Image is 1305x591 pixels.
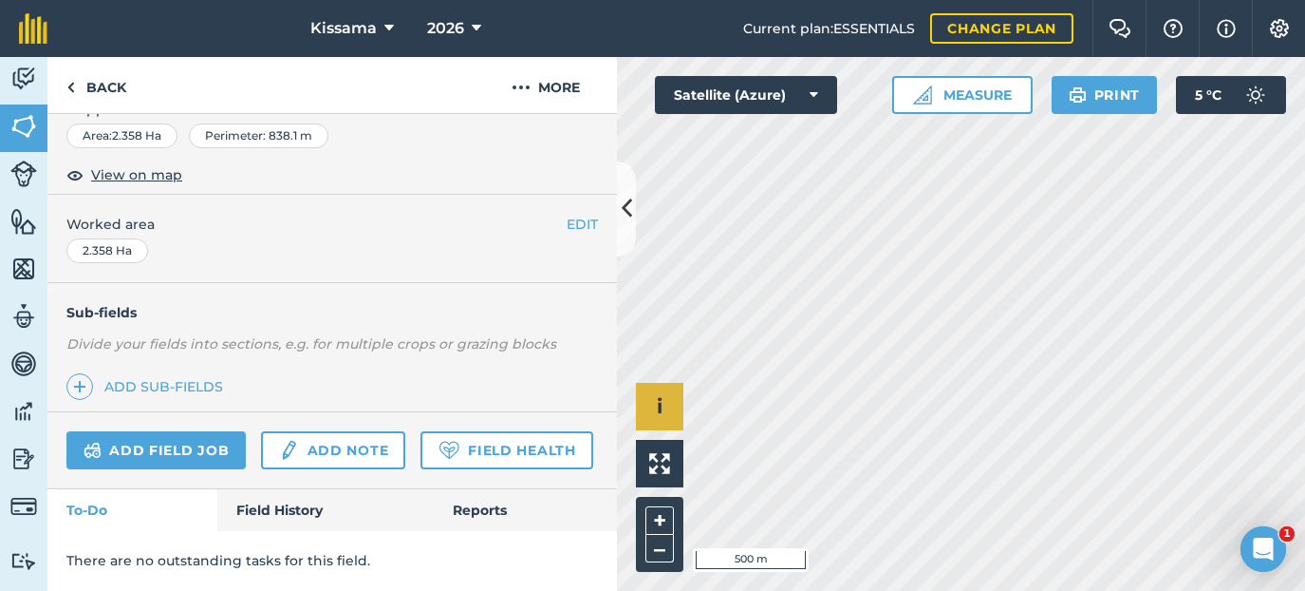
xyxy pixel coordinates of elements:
a: To-Do [47,489,217,531]
img: Two speech bubbles overlapping with the left bubble in the forefront [1109,19,1131,38]
img: A cog icon [1268,19,1291,38]
button: View on map [66,163,182,186]
img: svg+xml;base64,PD94bWwgdmVyc2lvbj0iMS4wIiBlbmNvZGluZz0idXRmLTgiPz4KPCEtLSBHZW5lcmF0b3I6IEFkb2JlIE... [10,445,37,473]
span: i [657,394,662,418]
img: svg+xml;base64,PHN2ZyB4bWxucz0iaHR0cDovL3d3dy53My5vcmcvMjAwMC9zdmciIHdpZHRoPSI1NiIgaGVpZ2h0PSI2MC... [10,112,37,141]
img: svg+xml;base64,PHN2ZyB4bWxucz0iaHR0cDovL3d3dy53My5vcmcvMjAwMC9zdmciIHdpZHRoPSIyMCIgaGVpZ2h0PSIyNC... [512,76,531,99]
button: EDIT [567,214,598,235]
span: 1 [1279,526,1295,542]
button: More [475,57,617,113]
em: Divide your fields into sections, e.g. for multiple crops or grazing blocks [66,335,556,353]
h4: Sub-fields [47,302,617,323]
img: A question mark icon [1162,19,1184,38]
img: Four arrows, one pointing top left, one top right, one bottom right and the last bottom left [649,453,670,474]
div: 2.358 Ha [66,238,148,263]
img: svg+xml;base64,PD94bWwgdmVyc2lvbj0iMS4wIiBlbmNvZGluZz0idXRmLTgiPz4KPCEtLSBHZW5lcmF0b3I6IEFkb2JlIE... [10,302,37,331]
button: Measure [892,76,1033,114]
img: svg+xml;base64,PHN2ZyB4bWxucz0iaHR0cDovL3d3dy53My5vcmcvMjAwMC9zdmciIHdpZHRoPSIxNyIgaGVpZ2h0PSIxNy... [1217,17,1236,40]
img: Ruler icon [913,86,932,105]
span: View on map [91,164,182,185]
img: svg+xml;base64,PD94bWwgdmVyc2lvbj0iMS4wIiBlbmNvZGluZz0idXRmLTgiPz4KPCEtLSBHZW5lcmF0b3I6IEFkb2JlIE... [278,439,299,462]
img: svg+xml;base64,PHN2ZyB4bWxucz0iaHR0cDovL3d3dy53My5vcmcvMjAwMC9zdmciIHdpZHRoPSI1NiIgaGVpZ2h0PSI2MC... [10,207,37,236]
button: i [636,383,683,430]
button: Satellite (Azure) [655,76,837,114]
span: 2026 [427,17,464,40]
img: svg+xml;base64,PHN2ZyB4bWxucz0iaHR0cDovL3d3dy53My5vcmcvMjAwMC9zdmciIHdpZHRoPSI5IiBoZWlnaHQ9IjI0Ii... [66,76,75,99]
a: Add field job [66,431,246,469]
a: Change plan [930,13,1073,44]
p: There are no outstanding tasks for this field. [66,550,598,571]
button: 5 °C [1176,76,1286,114]
a: Field History [217,489,433,531]
div: Area : 2.358 Ha [66,124,177,148]
button: + [645,506,674,535]
img: svg+xml;base64,PD94bWwgdmVyc2lvbj0iMS4wIiBlbmNvZGluZz0idXRmLTgiPz4KPCEtLSBHZW5lcmF0b3I6IEFkb2JlIE... [10,65,37,93]
a: Add note [261,431,405,469]
span: Kissama [310,17,377,40]
img: svg+xml;base64,PD94bWwgdmVyc2lvbj0iMS4wIiBlbmNvZGluZz0idXRmLTgiPz4KPCEtLSBHZW5lcmF0b3I6IEFkb2JlIE... [10,161,37,187]
a: Field Health [420,431,592,469]
img: svg+xml;base64,PHN2ZyB4bWxucz0iaHR0cDovL3d3dy53My5vcmcvMjAwMC9zdmciIHdpZHRoPSI1NiIgaGVpZ2h0PSI2MC... [10,255,37,283]
button: – [645,535,674,562]
span: 5 ° C [1195,76,1221,114]
span: Worked area [66,214,598,235]
img: svg+xml;base64,PHN2ZyB4bWxucz0iaHR0cDovL3d3dy53My5vcmcvMjAwMC9zdmciIHdpZHRoPSIxOCIgaGVpZ2h0PSIyNC... [66,163,84,186]
a: Back [47,57,145,113]
div: Perimeter : 838.1 m [189,124,328,148]
iframe: Intercom live chat [1240,526,1286,572]
img: svg+xml;base64,PD94bWwgdmVyc2lvbj0iMS4wIiBlbmNvZGluZz0idXRmLTgiPz4KPCEtLSBHZW5lcmF0b3I6IEFkb2JlIE... [10,350,37,378]
a: Reports [434,489,617,531]
img: svg+xml;base64,PD94bWwgdmVyc2lvbj0iMS4wIiBlbmNvZGluZz0idXRmLTgiPz4KPCEtLSBHZW5lcmF0b3I6IEFkb2JlIE... [10,552,37,570]
img: svg+xml;base64,PD94bWwgdmVyc2lvbj0iMS4wIiBlbmNvZGluZz0idXRmLTgiPz4KPCEtLSBHZW5lcmF0b3I6IEFkb2JlIE... [1237,76,1275,114]
span: Current plan : ESSENTIALS [743,18,915,39]
a: Add sub-fields [66,373,231,400]
img: svg+xml;base64,PD94bWwgdmVyc2lvbj0iMS4wIiBlbmNvZGluZz0idXRmLTgiPz4KPCEtLSBHZW5lcmF0b3I6IEFkb2JlIE... [10,493,37,520]
img: svg+xml;base64,PHN2ZyB4bWxucz0iaHR0cDovL3d3dy53My5vcmcvMjAwMC9zdmciIHdpZHRoPSIxOSIgaGVpZ2h0PSIyNC... [1069,84,1087,106]
img: svg+xml;base64,PD94bWwgdmVyc2lvbj0iMS4wIiBlbmNvZGluZz0idXRmLTgiPz4KPCEtLSBHZW5lcmF0b3I6IEFkb2JlIE... [84,439,102,462]
img: fieldmargin Logo [19,13,47,44]
img: svg+xml;base64,PHN2ZyB4bWxucz0iaHR0cDovL3d3dy53My5vcmcvMjAwMC9zdmciIHdpZHRoPSIxNCIgaGVpZ2h0PSIyNC... [73,375,86,398]
img: svg+xml;base64,PD94bWwgdmVyc2lvbj0iMS4wIiBlbmNvZGluZz0idXRmLTgiPz4KPCEtLSBHZW5lcmF0b3I6IEFkb2JlIE... [10,397,37,426]
button: Print [1052,76,1158,114]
